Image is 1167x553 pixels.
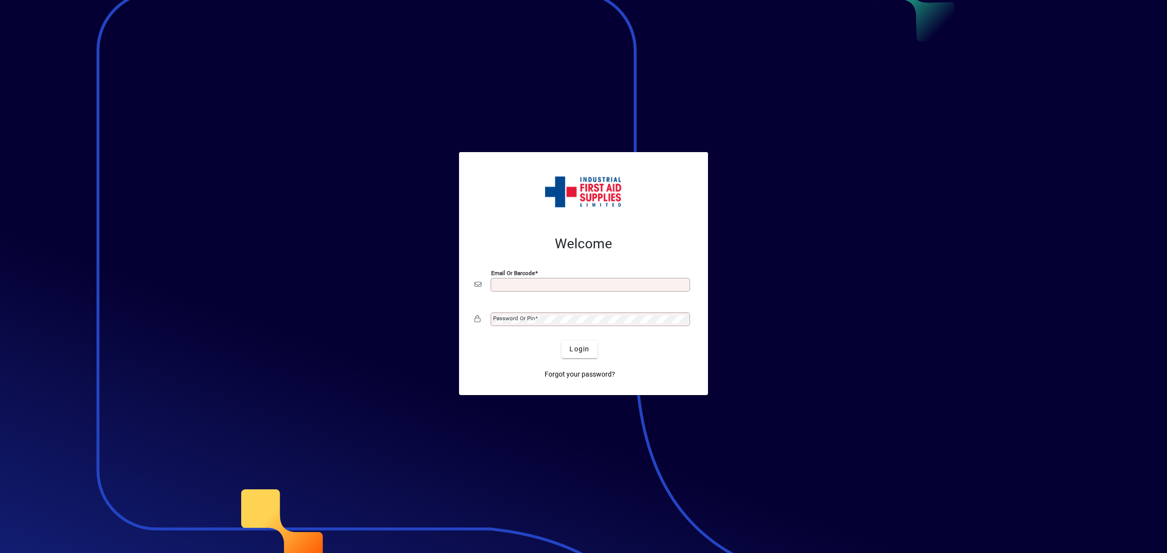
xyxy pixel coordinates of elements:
a: Forgot your password? [541,366,619,383]
span: Forgot your password? [545,369,615,380]
h2: Welcome [475,236,692,252]
mat-label: Password or Pin [493,315,535,322]
button: Login [562,341,597,358]
mat-label: Email or Barcode [491,269,535,276]
span: Login [569,344,589,354]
